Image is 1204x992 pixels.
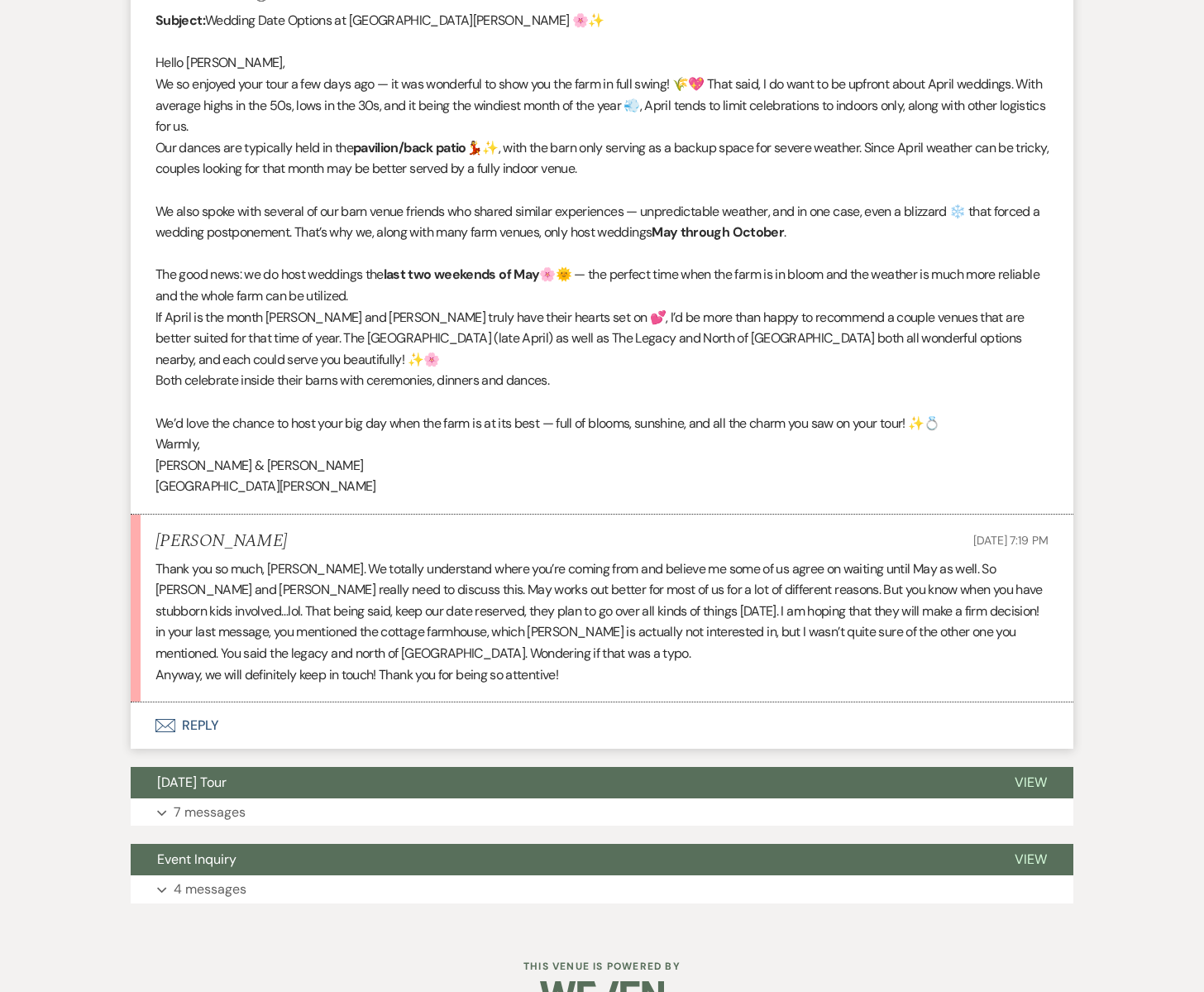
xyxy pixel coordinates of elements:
[131,767,988,798] button: [DATE] Tour
[652,223,784,241] strong: May through October
[155,370,1049,391] p: Both celebrate inside their barns with ceremonies, dinners and dances.
[155,74,1049,137] p: We so enjoyed your tour a few days ago — it was wonderful to show you the farm in full swing! 🌾💖 ...
[155,307,1049,371] p: If April is the month [PERSON_NAME] and [PERSON_NAME] truly have their hearts set on 💕, I’d be mo...
[973,533,1049,548] span: [DATE] 7:19 PM
[353,139,466,156] strong: pavilion/back patio
[155,12,205,29] strong: Subject:
[155,621,1049,664] p: in your last message, you mentioned the cottage farmhouse, which [PERSON_NAME] is actually not in...
[155,455,1049,477] p: [PERSON_NAME] & [PERSON_NAME]
[155,664,1049,686] p: Anyway, we will definitely keep in touch! Thank you for being so attentive!
[988,844,1073,875] button: View
[988,767,1073,798] button: View
[155,201,1049,243] p: We also spoke with several of our barn venue friends who shared similar experiences — unpredictab...
[155,10,1049,31] p: Wedding Date Options at [GEOGRAPHIC_DATA][PERSON_NAME] 🌸✨
[1015,774,1047,791] span: View
[131,844,988,875] button: Event Inquiry
[155,52,1049,74] p: Hello [PERSON_NAME],
[384,266,540,283] strong: last two weekends of May
[174,802,246,823] p: 7 messages
[157,774,227,791] span: [DATE] Tour
[174,879,246,900] p: 4 messages
[155,413,1049,434] p: We’d love the chance to host your big day when the farm is at its best — full of blooms, sunshine...
[1015,851,1047,868] span: View
[155,531,287,552] h5: [PERSON_NAME]
[131,798,1073,827] button: 7 messages
[155,476,1049,497] p: [GEOGRAPHIC_DATA][PERSON_NAME]
[155,434,1049,455] p: Warmly,
[155,558,1049,622] p: Thank you so much, [PERSON_NAME]. We totally understand where you’re coming from and believe me s...
[157,851,236,868] span: Event Inquiry
[155,137,1049,180] p: Our dances are typically held in the 💃✨, with the barn only serving as a backup space for severe ...
[131,702,1073,749] button: Reply
[155,264,1049,306] p: The good news: we do host weddings the 🌸🌞 — the perfect time when the farm is in bloom and the we...
[131,875,1073,903] button: 4 messages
